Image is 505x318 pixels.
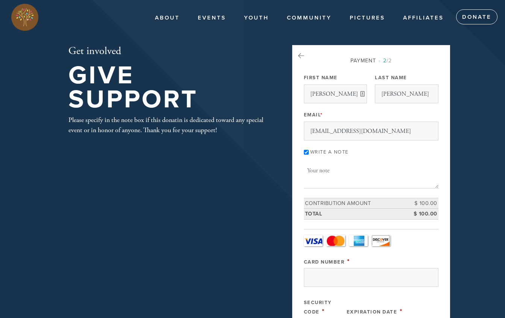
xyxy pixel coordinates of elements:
a: Youth [238,11,274,25]
span: This field is required. [347,257,350,265]
span: This field is required. [320,112,323,118]
span: This field is required. [400,307,403,315]
label: First Name [304,74,338,81]
span: /2 [379,57,392,64]
a: Affiliates [397,11,449,25]
h1: Give Support [68,63,268,112]
a: Events [192,11,232,25]
label: Expiration Date [347,309,397,315]
h2: Get involved [68,45,268,58]
td: $ 100.00 [405,198,438,209]
a: About [149,11,185,25]
span: 2 [383,57,387,64]
label: Write a note [310,149,349,155]
div: Please specify in the note box if this donatin is dedicated toward any special event or in honor ... [68,115,268,135]
a: PICTURES [344,11,391,25]
a: Visa [304,235,323,246]
a: Donate [456,9,497,24]
a: MasterCard [326,235,345,246]
label: Email [304,112,323,118]
label: Last Name [375,74,407,81]
a: Community [281,11,337,25]
td: Contribution Amount [304,198,405,209]
img: Full%20Color%20Icon.png [11,4,38,31]
span: This field is required. [322,307,325,315]
label: Security Code [304,300,332,315]
div: Payment [304,57,438,65]
td: $ 100.00 [405,209,438,220]
label: Card Number [304,259,345,265]
td: Total [304,209,405,220]
a: Discover [372,235,390,246]
a: Amex [349,235,368,246]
